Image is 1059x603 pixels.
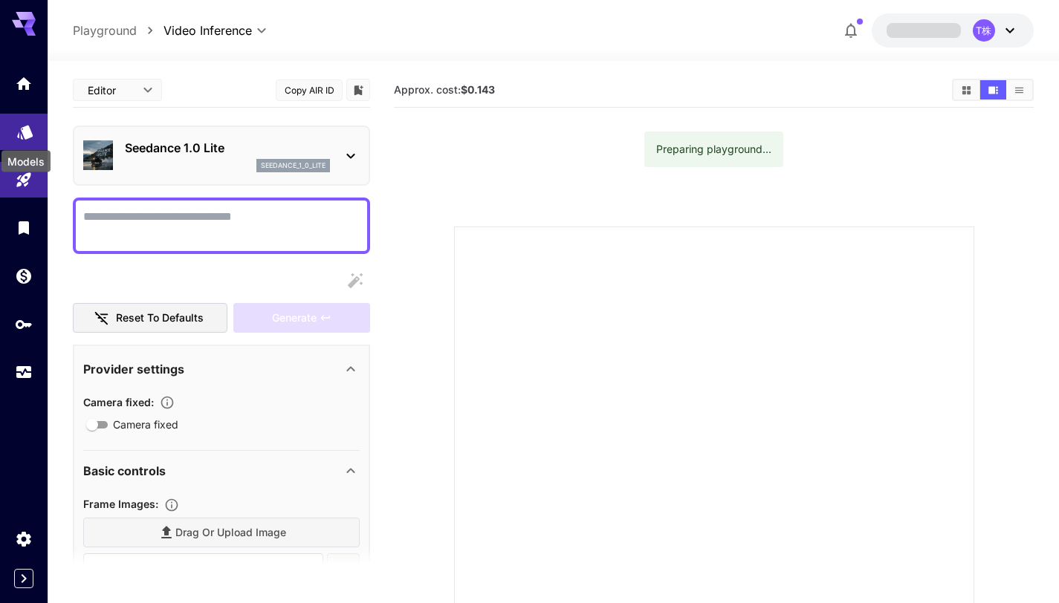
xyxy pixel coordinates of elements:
div: T株 [973,19,995,42]
span: Editor [88,82,134,98]
nav: breadcrumb [73,22,163,39]
a: Playground [73,22,137,39]
b: $0.143 [461,83,495,96]
button: Add to library [352,81,365,99]
div: Basic controls [83,453,360,489]
span: Frame Images : [83,498,158,510]
div: Settings [15,529,33,548]
div: Usage [15,363,33,382]
div: Wallet [15,267,33,285]
button: Expand sidebar [14,569,33,588]
p: Seedance 1.0 Lite [125,139,330,157]
span: Camera fixed : [83,396,154,408]
div: API Keys [15,315,33,333]
div: Playground [15,171,33,189]
div: Models [16,118,34,137]
button: Show media in video view [980,80,1006,100]
button: Reset to defaults [73,303,227,333]
div: Models [1,151,51,172]
div: Show media in grid viewShow media in video viewShow media in list view [952,79,1034,101]
div: Provider settings [83,351,360,387]
span: Approx. cost: [394,83,495,96]
span: Video Inference [163,22,252,39]
button: Upload frame images. [158,498,185,512]
div: Library [15,218,33,237]
p: Basic controls [83,462,166,480]
button: Show media in grid view [953,80,979,100]
p: Provider settings [83,360,184,378]
div: Home [15,74,33,93]
button: Copy AIR ID [276,79,343,101]
p: seedance_1_0_lite [261,160,326,171]
button: T株 [872,13,1034,48]
div: Seedance 1.0 Liteseedance_1_0_lite [83,133,360,178]
div: Preparing playground... [656,136,771,163]
span: Camera fixed [113,417,178,432]
button: Show media in list view [1006,80,1032,100]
